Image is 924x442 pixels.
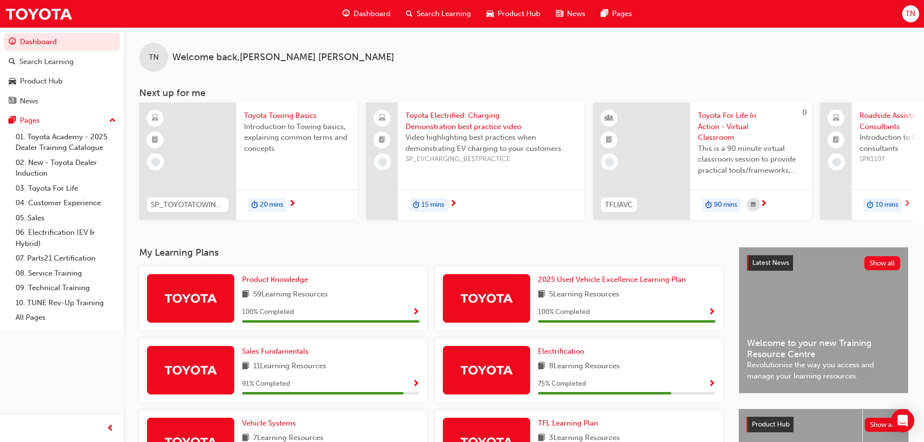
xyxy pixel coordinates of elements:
span: Show Progress [708,380,715,389]
span: Welcome back , [PERSON_NAME] [PERSON_NAME] [172,52,394,63]
span: TN [149,52,159,63]
span: 100 % Completed [538,307,590,318]
a: Product HubShow all [746,417,901,432]
span: Product Knowledge [242,275,308,284]
span: learningRecordVerb_NONE-icon [605,158,614,166]
span: booktick-icon [379,134,386,147]
a: 08. Service Training [12,266,120,281]
img: Trak [164,361,217,378]
div: Search Learning [19,56,74,67]
span: 2025 Used Vehicle Excellence Learning Plan [538,275,686,284]
span: 5 Learning Resources [549,289,619,301]
span: Product Hub [498,8,540,19]
button: Pages [4,112,120,130]
a: car-iconProduct Hub [479,4,548,24]
span: car-icon [486,8,494,20]
button: Show Progress [412,306,420,318]
span: Show Progress [412,380,420,389]
span: book-icon [242,360,249,373]
button: DashboardSearch LearningProduct HubNews [4,31,120,112]
span: guage-icon [342,8,350,20]
span: SP_EVCHARGING_BESTPRACTICE [405,154,577,165]
img: Trak [460,361,513,378]
span: laptop-icon [379,112,386,125]
span: Show Progress [412,308,420,317]
a: 01. Toyota Academy - 2025 Dealer Training Catalogue [12,130,120,155]
span: Video highlighting best practices when demonstrating EV charging to your customers. [405,132,577,154]
span: booktick-icon [152,134,159,147]
span: 11 Learning Resources [253,360,326,373]
button: Show Progress [708,306,715,318]
span: Pages [612,8,632,19]
span: booktick-icon [606,134,613,147]
a: All Pages [12,310,120,325]
button: Show all [864,256,901,270]
span: calendar-icon [751,199,756,211]
span: Sales Fundamentals [242,347,308,356]
a: pages-iconPages [593,4,640,24]
span: Introduction to Towing basics, explaining common terms and concepts. [244,121,350,154]
span: Toyota Electrified: Charging Demonstration best practice video [405,110,577,132]
span: SP_TOYOTATOWING_0424 [151,199,225,211]
span: Toyota Towing Basics [244,110,350,121]
span: TFLIAVC [605,199,633,211]
a: SP_TOYOTATOWING_0424Toyota Towing BasicsIntroduction to Towing basics, explaining common terms an... [139,102,357,220]
img: Trak [5,3,73,25]
span: TN [906,8,915,19]
span: 75 % Completed [538,378,586,390]
a: Electrification [538,346,588,357]
span: book-icon [538,360,545,373]
a: 02. New - Toyota Dealer Induction [12,155,120,181]
span: search-icon [406,8,413,20]
span: guage-icon [9,38,16,47]
a: News [4,92,120,110]
span: Revolutionise the way you access and manage your learning resources. [747,360,900,381]
span: Vehicle Systems [242,419,296,427]
span: pages-icon [601,8,608,20]
a: 10. TUNE Rev-Up Training [12,295,120,311]
span: pages-icon [9,116,16,125]
a: Dashboard [4,33,120,51]
a: Product Hub [4,72,120,90]
img: Trak [460,290,513,307]
a: 07. Parts21 Certification [12,251,120,266]
span: 8 Learning Resources [549,360,620,373]
span: news-icon [556,8,563,20]
span: duration-icon [705,199,712,212]
img: Trak [164,290,217,307]
span: next-icon [760,200,767,209]
span: laptop-icon [833,112,840,125]
a: Product Knowledge [242,274,312,285]
span: Dashboard [354,8,390,19]
button: Show all [865,418,901,432]
span: Toyota For Life In Action - Virtual Classroom [698,110,804,143]
span: duration-icon [251,199,258,212]
a: Latest NewsShow all [747,255,900,271]
span: learningRecordVerb_NONE-icon [378,158,387,166]
a: 04. Customer Experience [12,196,120,211]
a: 2025 Used Vehicle Excellence Learning Plan [538,274,690,285]
a: Vehicle Systems [242,418,300,429]
span: 100 % Completed [242,307,294,318]
a: 0TFLIAVCToyota For Life In Action - Virtual ClassroomThis is a 90 minute virtual classroom sessio... [593,102,811,220]
span: Product Hub [752,420,790,428]
a: search-iconSearch Learning [398,4,479,24]
span: car-icon [9,77,16,86]
div: Open Intercom Messenger [891,409,914,432]
span: prev-icon [107,423,114,435]
a: guage-iconDashboard [335,4,398,24]
a: Latest NewsShow allWelcome to your new Training Resource CentreRevolutionise the way you access a... [739,247,908,393]
span: 10 mins [875,199,898,211]
a: 06. Electrification (EV & Hybrid) [12,225,120,251]
span: up-icon [109,115,116,127]
span: 91 % Completed [242,378,290,390]
span: news-icon [9,97,16,106]
span: duration-icon [867,199,874,212]
div: Product Hub [20,76,63,87]
h3: Next up for me [124,87,924,98]
span: News [567,8,585,19]
span: Latest News [752,259,789,267]
h3: My Learning Plans [139,247,723,258]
